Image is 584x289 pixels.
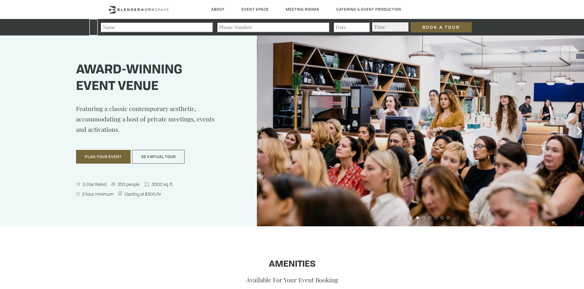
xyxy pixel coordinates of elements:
input: Book a Tour [410,22,472,32]
span: 5 Star Rated [82,181,108,187]
input: Name [100,22,213,32]
button: Plan Your Event [76,150,131,164]
button: 3D Virtual Tour [132,150,185,164]
input: Phone Number [217,22,330,32]
span: 3000 sq. ft. [151,181,175,187]
h1: Award-winning event venue [76,62,227,95]
h1: Amenities [108,260,476,269]
input: Date [333,22,370,32]
span: Starting at $300/hr [123,191,163,197]
p: Featuring a classic contemporary aesthetic, accommodating a host of private meetings, events and ... [76,103,227,144]
p: Available For Your Event Booking [108,276,476,284]
span: 2 hour minimum [81,191,116,197]
span: 200 people [116,181,141,187]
